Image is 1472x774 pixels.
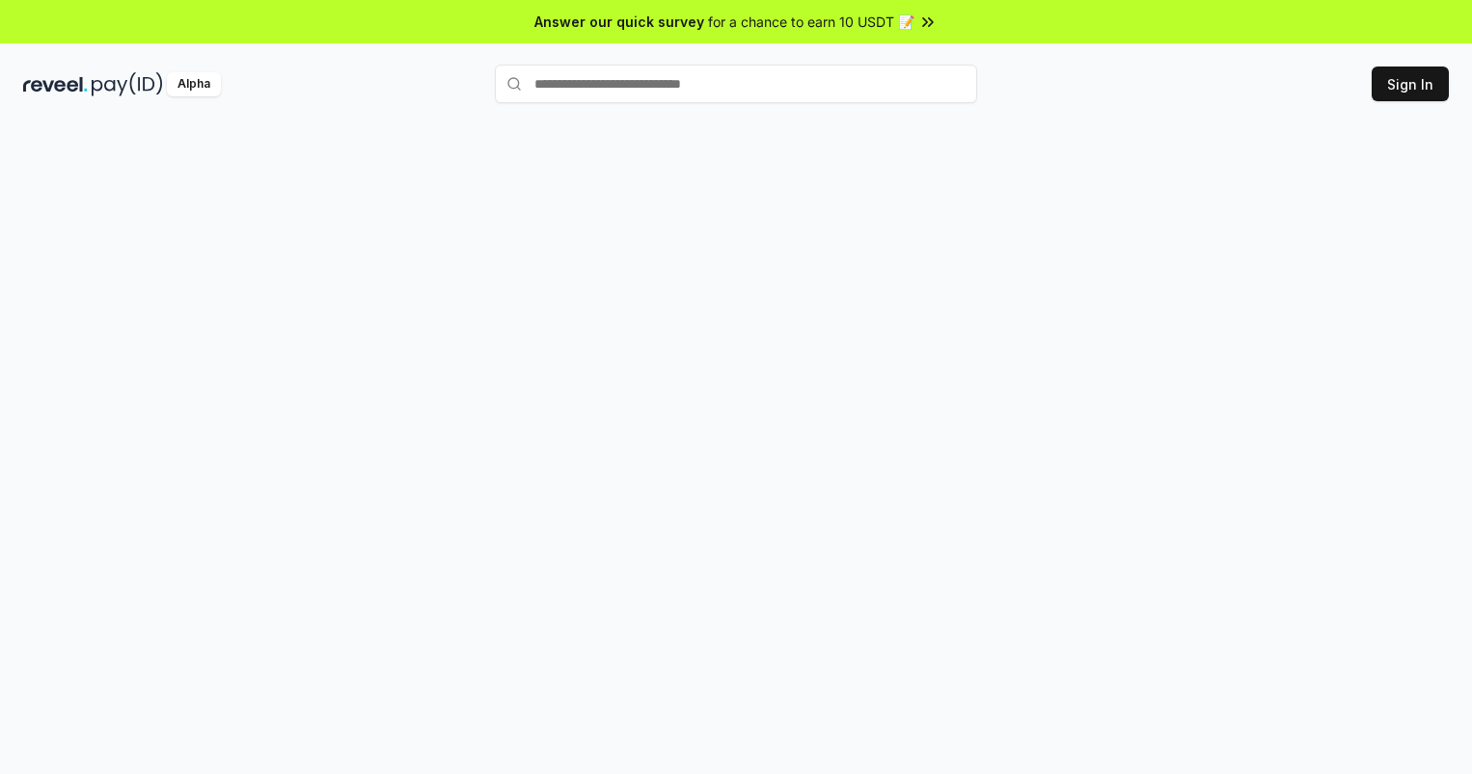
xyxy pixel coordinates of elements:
img: pay_id [92,72,163,96]
span: Answer our quick survey [534,12,704,32]
div: Alpha [167,72,221,96]
span: for a chance to earn 10 USDT 📝 [708,12,914,32]
img: reveel_dark [23,72,88,96]
button: Sign In [1372,67,1449,101]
